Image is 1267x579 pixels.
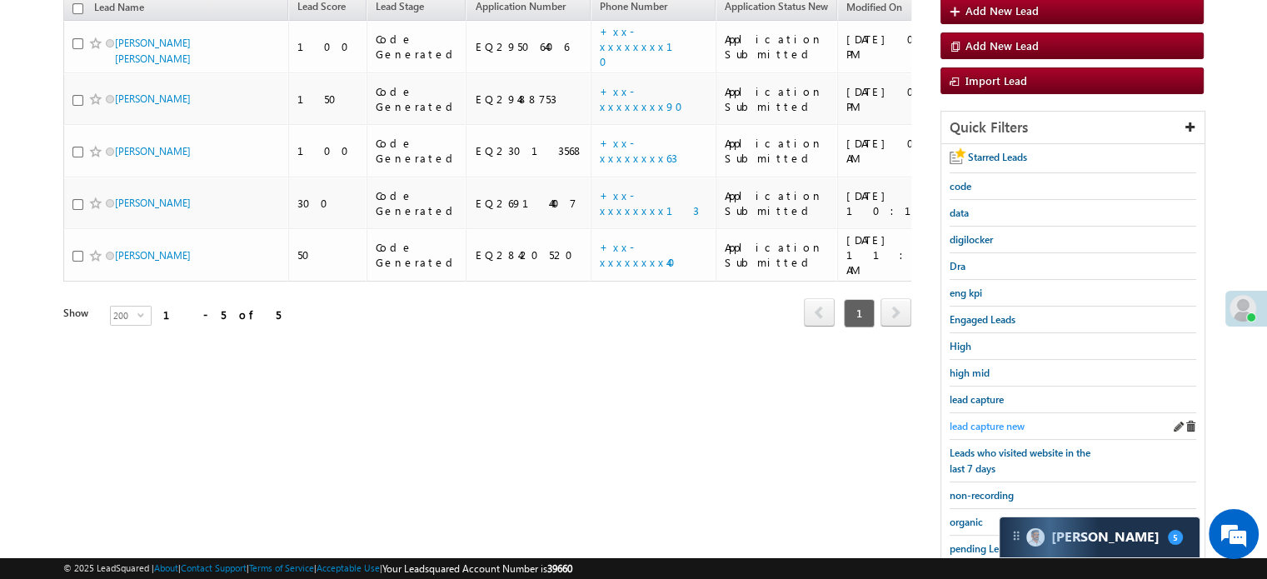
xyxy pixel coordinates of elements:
div: Code Generated [376,136,459,166]
span: 1 [844,299,875,327]
a: +xx-xxxxxxxx40 [600,240,686,269]
span: lead capture [950,393,1004,406]
span: Starred Leads [968,151,1027,163]
a: Contact Support [181,562,247,573]
div: Application Submitted [725,240,830,270]
div: carter-dragCarter[PERSON_NAME]5 [999,517,1200,558]
div: EQ23013568 [475,143,583,158]
div: Code Generated [376,188,459,218]
span: prev [804,298,835,327]
input: Check all records [72,3,83,14]
span: organic [950,516,983,528]
span: high mid [950,367,990,379]
span: 39660 [547,562,572,575]
a: [PERSON_NAME] [115,249,191,262]
a: [PERSON_NAME] [PERSON_NAME] [115,37,191,65]
div: 300 [297,196,359,211]
span: Leads who visited website in the last 7 days [950,447,1090,475]
span: 200 [111,307,137,325]
span: 5 [1168,530,1183,545]
div: EQ26914407 [475,196,583,211]
div: Application Submitted [725,84,830,114]
span: High [950,340,971,352]
span: code [950,180,971,192]
div: [DATE] 11:11 AM [846,232,967,277]
span: Add New Lead [965,38,1039,52]
a: About [154,562,178,573]
a: +xx-xxxxxxxx63 [600,136,677,165]
div: Show [63,306,97,321]
img: carter-drag [1010,529,1023,542]
span: Your Leadsquared Account Number is [382,562,572,575]
a: next [880,300,911,327]
div: Code Generated [376,32,459,62]
span: data [950,207,969,219]
a: [PERSON_NAME] [115,145,191,157]
div: EQ28420520 [475,247,583,262]
div: Application Submitted [725,136,830,166]
div: 1 - 5 of 5 [163,305,281,324]
span: Dra [950,260,965,272]
div: 100 [297,143,359,158]
div: Application Submitted [725,188,830,218]
div: 100 [297,39,359,54]
div: EQ29488753 [475,92,583,107]
div: [DATE] 04:55 PM [846,84,967,114]
div: [DATE] 09:57 AM [846,136,967,166]
div: [DATE] 10:17 AM [846,188,967,218]
span: Modified On [846,1,902,13]
span: Engaged Leads [950,313,1015,326]
a: Acceptable Use [317,562,380,573]
span: eng kpi [950,287,982,299]
div: Quick Filters [941,112,1205,144]
span: next [880,298,911,327]
div: Code Generated [376,240,459,270]
span: select [137,311,151,318]
div: Application Submitted [725,32,830,62]
a: prev [804,300,835,327]
span: non-recording [950,489,1014,502]
span: pending Leads [950,542,1014,555]
span: Add New Lead [965,3,1039,17]
a: Terms of Service [249,562,314,573]
div: Code Generated [376,84,459,114]
a: +xx-xxxxxxxx10 [600,24,693,68]
span: © 2025 LeadSquared | | | | | [63,561,572,577]
a: +xx-xxxxxxxx90 [600,84,693,113]
a: [PERSON_NAME] [115,92,191,105]
div: 150 [297,92,359,107]
div: [DATE] 06:30 PM [846,32,967,62]
span: digilocker [950,233,993,246]
a: +xx-xxxxxxxx13 [600,188,699,217]
div: 50 [297,247,359,262]
a: [PERSON_NAME] [115,197,191,209]
span: (sorted descending) [905,2,918,15]
div: EQ29506406 [475,39,583,54]
span: Import Lead [965,73,1027,87]
span: lead capture new [950,420,1025,432]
